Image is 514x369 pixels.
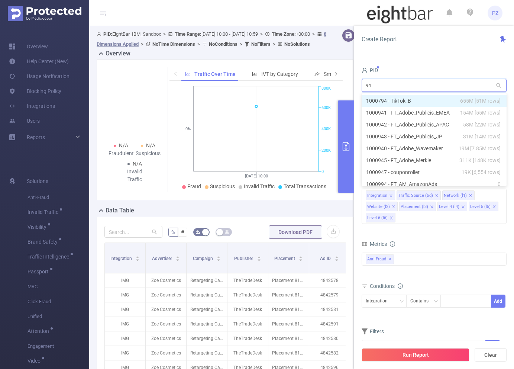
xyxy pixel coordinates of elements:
[284,183,326,189] span: Total Transactions
[187,288,227,302] p: Retargeting Campaign
[257,255,261,260] div: Sort
[389,255,392,264] span: ✕
[187,183,201,189] span: Fraud
[410,295,434,307] div: Contains
[28,254,72,259] span: Traffic Intelligence
[251,41,271,47] b: No Filters
[366,190,395,200] li: Integration
[362,67,378,73] span: PID
[298,255,303,260] div: Sort
[9,54,69,69] a: Help Center (New)
[310,31,317,37] span: >
[106,49,130,58] h2: Overview
[119,142,128,148] span: N/A
[217,255,221,257] i: icon: caret-up
[309,302,350,317] p: 4842581
[146,302,186,317] p: Zoe Cosmetics
[227,273,268,288] p: TheTradeDesk
[492,6,498,20] span: PZ
[334,71,338,76] i: icon: right
[227,302,268,317] p: TheTradeDesk
[105,331,145,346] p: IMG
[187,331,227,346] p: Retargeting Campaign
[430,205,434,209] i: icon: close
[105,273,145,288] p: IMG
[470,202,491,212] div: Level 5 (l5)
[469,194,472,198] i: icon: close
[399,202,436,211] li: Placement (l3)
[105,302,145,317] p: IMG
[173,71,178,76] i: icon: left
[400,299,404,304] i: icon: down
[268,288,309,302] p: Placement 8141800
[28,279,89,294] span: MRC
[8,6,81,21] img: Protected Media
[362,67,368,73] i: icon: user
[362,178,507,190] li: 1000994 - FT_AM_AmazonAds
[362,241,387,247] span: Metrics
[397,190,441,200] li: Traffic Source (tid)
[28,239,60,244] span: Brand Safety
[366,295,393,307] div: Integration
[439,202,459,212] div: Level 4 (l4)
[97,32,103,36] i: icon: user
[133,161,142,167] span: N/A
[245,174,268,179] tspan: [DATE] 10:00
[105,288,145,302] p: IMG
[252,71,257,77] i: icon: bar-chart
[244,183,275,189] span: Invalid Traffic
[274,256,296,261] span: Placement
[320,256,332,261] span: Ad ID
[401,202,428,212] div: Placement (l3)
[299,258,303,260] i: icon: caret-down
[261,71,298,77] span: IVT by Category
[459,144,501,153] span: 19M [7.85M rows]
[334,258,339,260] i: icon: caret-down
[28,309,89,324] span: Unified
[366,254,394,264] span: Anti-Fraud
[362,328,384,334] span: Filters
[227,346,268,360] p: TheTradeDesk
[366,213,395,222] li: Level 6 (l6)
[27,134,45,140] span: Reports
[367,213,388,223] div: Level 6 (l6)
[268,331,309,346] p: Placement 8141800
[135,255,140,260] div: Sort
[194,71,236,77] span: Traffic Over Time
[106,206,134,215] h2: Data Table
[146,346,186,360] p: Zoe Cosmetics
[257,255,261,257] i: icon: caret-up
[321,86,331,91] tspan: 800K
[175,31,201,37] b: Time Range:
[195,41,202,47] span: >
[9,99,55,113] a: Integrations
[175,255,180,260] div: Sort
[135,150,162,157] div: Suspicious
[309,346,350,360] p: 4842582
[110,256,133,261] span: Integration
[176,255,180,257] i: icon: caret-up
[321,105,331,110] tspan: 600K
[299,255,303,257] i: icon: caret-up
[139,41,146,47] span: >
[187,302,227,317] p: Retargeting Campaign
[460,97,501,105] span: 655M [51M rows]
[334,255,339,257] i: icon: caret-up
[398,191,433,200] div: Traffic Source (tid)
[146,331,186,346] p: Zoe Cosmetics
[27,174,48,189] span: Solutions
[460,109,501,117] span: 154M [55M rows]
[309,288,350,302] p: 4842579
[225,230,229,234] i: icon: table
[146,288,186,302] p: Zoe Cosmetics
[121,168,148,183] div: Invalid Traffic
[362,107,507,119] li: 1000941 - FT_Adobe_Publicis_EMEA
[28,328,52,334] span: Attention
[105,346,145,360] p: IMG
[334,255,339,260] div: Sort
[389,194,393,198] i: icon: close
[161,31,168,37] span: >
[146,317,186,331] p: Zoe Cosmetics
[97,31,326,47] span: EightBar_IBM_Sandbox [DATE] 10:00 - [DATE] 10:59 +00:00
[104,226,162,238] input: Search...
